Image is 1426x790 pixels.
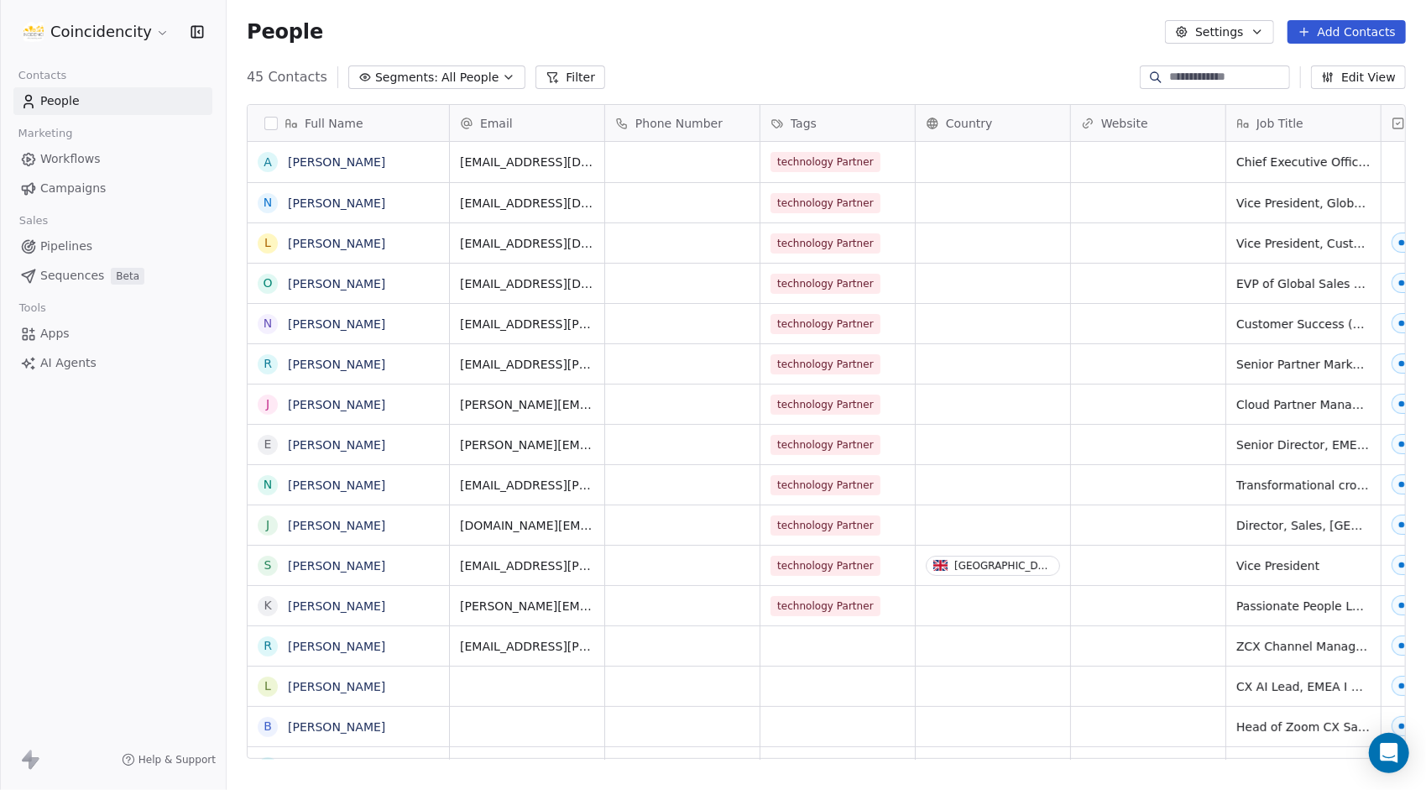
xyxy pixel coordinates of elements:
a: [PERSON_NAME] [288,559,385,573]
span: Sales [12,208,55,233]
span: Head of Zoom CX Sales EMEA [1236,719,1371,735]
span: Tags [791,115,817,132]
div: Open Intercom Messenger [1369,733,1409,773]
a: [PERSON_NAME] [288,358,385,371]
span: Workflows [40,150,101,168]
span: Phone Number [635,115,723,132]
a: [PERSON_NAME] [288,398,385,411]
span: [PERSON_NAME][EMAIL_ADDRESS][DOMAIN_NAME] [460,437,594,453]
div: N [264,315,272,332]
a: [PERSON_NAME] [288,277,385,290]
span: Passionate People Leader | Driving New Business Sales Across UKI [1236,598,1371,615]
span: Marketing [11,121,80,146]
span: Sequences [40,267,104,285]
span: technology Partner [770,233,880,254]
div: R [264,355,272,373]
span: Beta [111,268,144,285]
a: [PERSON_NAME] [288,155,385,169]
div: R [264,637,272,655]
span: technology Partner [770,354,880,374]
span: People [247,19,323,44]
div: Job Title [1226,105,1381,141]
a: [PERSON_NAME] [288,599,385,613]
span: technology Partner [770,515,880,536]
span: Director, Sales, [GEOGRAPHIC_DATA] & [GEOGRAPHIC_DATA] [1236,517,1371,534]
div: A [264,154,272,171]
span: Pipelines [40,238,92,255]
div: S [264,557,272,574]
span: Vice President, Global Strategic Partner Sales [1236,195,1371,212]
div: J [266,516,269,534]
div: N [264,194,272,212]
span: [PERSON_NAME][EMAIL_ADDRESS][PERSON_NAME][DOMAIN_NAME] [460,598,594,615]
div: N [264,476,272,494]
div: J [266,395,269,413]
a: [PERSON_NAME] [288,438,385,452]
span: Job Title [1256,115,1303,132]
a: [PERSON_NAME] [288,317,385,331]
span: Transformational cross functional business leader [1236,477,1371,494]
a: [PERSON_NAME] [288,519,385,532]
span: technology Partner [770,475,880,495]
span: Senior Director, EMEA Integrated Marketing Programs at Genesys [1236,437,1371,453]
span: technology Partner [770,274,880,294]
span: technology Partner [770,395,880,415]
span: [DOMAIN_NAME][EMAIL_ADDRESS][DOMAIN_NAME] [460,517,594,534]
span: [EMAIL_ADDRESS][PERSON_NAME][DOMAIN_NAME] [460,356,594,373]
a: [PERSON_NAME] [288,196,385,210]
a: [PERSON_NAME] [288,720,385,734]
img: Coincidencity%20-%20yellow%20logo%20with%20cloud%20at%20166x85.png [24,22,44,42]
a: People [13,87,212,115]
span: [EMAIL_ADDRESS][PERSON_NAME][DOMAIN_NAME] [460,638,594,655]
span: Chief Executive Officer, Orange Business [1236,154,1371,170]
span: Email [480,115,513,132]
span: Cloud Partner Manager ([GEOGRAPHIC_DATA] & [GEOGRAPHIC_DATA]) [1236,396,1371,413]
span: [EMAIL_ADDRESS][PERSON_NAME][DOMAIN_NAME] [460,316,594,332]
a: SequencesBeta [13,262,212,290]
span: Country [946,115,993,132]
a: AI Agents [13,349,212,377]
span: All People [441,69,499,86]
span: technology Partner [770,556,880,576]
div: Phone Number [605,105,760,141]
div: L [264,678,271,695]
button: Filter [535,65,605,89]
a: Workflows [13,145,212,173]
span: Full Name [305,115,363,132]
span: [PERSON_NAME][EMAIL_ADDRESS][DOMAIN_NAME] [460,396,594,413]
button: Add Contacts [1288,20,1406,44]
a: [PERSON_NAME] [288,680,385,693]
span: [EMAIL_ADDRESS][DOMAIN_NAME] [460,235,594,252]
span: Help & Support [138,753,216,766]
span: technology Partner [770,596,880,616]
span: [EMAIL_ADDRESS][PERSON_NAME][DOMAIN_NAME] [460,477,594,494]
span: Campaigns [40,180,106,197]
span: EVP of Global Sales and Chief Sales Officer at [GEOGRAPHIC_DATA] [1236,275,1371,292]
div: Full Name [248,105,449,141]
div: B [264,718,272,735]
button: Settings [1165,20,1273,44]
div: grid [248,142,450,760]
button: Edit View [1311,65,1406,89]
span: Vice President [1236,557,1371,574]
span: [EMAIL_ADDRESS][DOMAIN_NAME] [460,154,594,170]
span: technology Partner [770,435,880,455]
span: Segments: [375,69,438,86]
a: [PERSON_NAME] [288,479,385,492]
span: People [40,92,80,110]
div: K [264,597,271,615]
a: Help & Support [122,753,216,766]
span: Tools [12,296,53,321]
a: Campaigns [13,175,212,202]
button: Coincidencity [20,18,173,46]
div: Email [450,105,604,141]
span: Senior Partner Marketing Manager [1236,356,1371,373]
div: A [264,758,272,776]
span: Coincidencity [50,21,152,43]
a: [PERSON_NAME] [288,640,385,653]
span: Apps [40,325,70,343]
div: O [263,275,272,292]
span: [EMAIL_ADDRESS][PERSON_NAME][DOMAIN_NAME] [460,557,594,574]
span: technology Partner [770,314,880,334]
span: AI Agents [40,354,97,372]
